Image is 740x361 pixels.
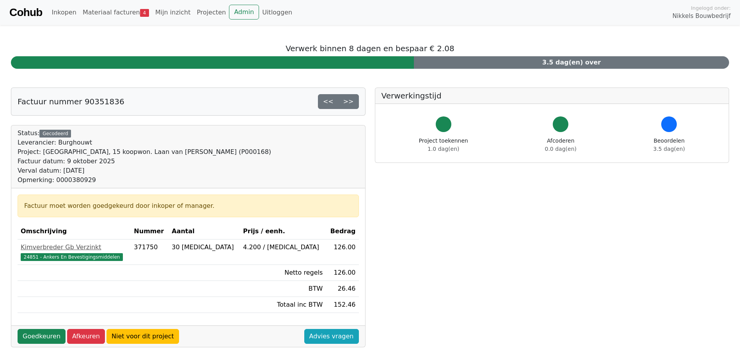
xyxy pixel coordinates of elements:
[326,297,358,313] td: 152.46
[414,56,729,69] div: 3.5 dag(en) over
[428,146,459,152] span: 1.0 dag(en)
[9,3,42,22] a: Cohub
[326,223,358,239] th: Bedrag
[18,329,66,344] a: Goedkeuren
[18,166,271,175] div: Verval datum: [DATE]
[338,94,359,109] a: >>
[21,243,128,252] div: Kimverbreder Gb Verzinkt
[304,329,359,344] a: Advies vragen
[18,147,271,157] div: Project: [GEOGRAPHIC_DATA], 15 koopwon. Laan van [PERSON_NAME] (P000168)
[326,281,358,297] td: 26.46
[131,223,169,239] th: Nummer
[172,243,237,252] div: 30 [MEDICAL_DATA]
[545,137,577,153] div: Afcoderen
[80,5,152,20] a: Materiaal facturen4
[152,5,194,20] a: Mijn inzicht
[18,175,271,185] div: Opmerking: 0000380929
[24,201,352,211] div: Factuur moet worden goedgekeurd door inkoper of manager.
[326,265,358,281] td: 126.00
[243,243,323,252] div: 4.200 / [MEDICAL_DATA]
[11,44,729,53] h5: Verwerk binnen 8 dagen en bespaar € 2.08
[48,5,79,20] a: Inkopen
[140,9,149,17] span: 4
[67,329,105,344] a: Afkeuren
[673,12,731,21] span: Nikkels Bouwbedrijf
[39,130,71,138] div: Gecodeerd
[653,146,685,152] span: 3.5 dag(en)
[545,146,577,152] span: 0.0 dag(en)
[18,157,271,166] div: Factuur datum: 9 oktober 2025
[326,239,358,265] td: 126.00
[21,243,128,261] a: Kimverbreder Gb Verzinkt24851 - Ankers En Bevestigingsmiddelen
[240,297,326,313] td: Totaal inc BTW
[193,5,229,20] a: Projecten
[240,281,326,297] td: BTW
[382,91,723,100] h5: Verwerkingstijd
[691,4,731,12] span: Ingelogd onder:
[18,223,131,239] th: Omschrijving
[259,5,295,20] a: Uitloggen
[169,223,240,239] th: Aantal
[131,239,169,265] td: 371750
[229,5,259,20] a: Admin
[18,97,124,106] h5: Factuur nummer 90351836
[18,138,271,147] div: Leverancier: Burghouwt
[18,129,271,185] div: Status:
[240,223,326,239] th: Prijs / eenh.
[106,329,179,344] a: Niet voor dit project
[653,137,685,153] div: Beoordelen
[318,94,339,109] a: <<
[240,265,326,281] td: Netto regels
[419,137,468,153] div: Project toekennen
[21,253,123,261] span: 24851 - Ankers En Bevestigingsmiddelen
